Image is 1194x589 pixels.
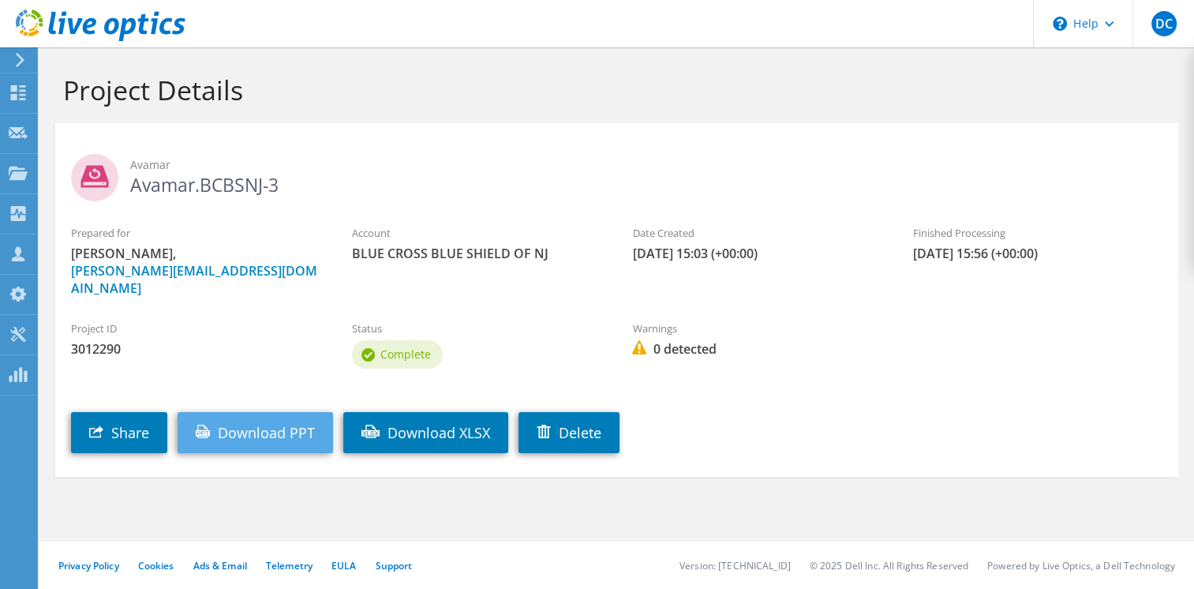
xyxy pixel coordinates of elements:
[352,225,601,241] label: Account
[71,412,167,453] a: Share
[266,559,313,572] a: Telemetry
[193,559,247,572] a: Ads & Email
[380,347,431,362] span: Complete
[138,559,174,572] a: Cookies
[632,340,881,358] span: 0 detected
[71,245,320,297] span: [PERSON_NAME],
[810,559,968,572] li: © 2025 Dell Inc. All Rights Reserved
[71,225,320,241] label: Prepared for
[1151,11,1177,36] span: DC
[632,225,881,241] label: Date Created
[71,321,320,336] label: Project ID
[178,412,333,453] a: Download PPT
[352,245,601,262] span: BLUE CROSS BLUE SHIELD OF NJ
[632,321,881,336] label: Warnings
[375,559,412,572] a: Support
[130,156,1162,174] span: Avamar
[63,73,1162,107] h1: Project Details
[632,245,881,262] span: [DATE] 15:03 (+00:00)
[679,559,791,572] li: Version: [TECHNICAL_ID]
[343,412,508,453] a: Download XLSX
[518,412,619,453] a: Delete
[71,154,1162,193] h2: Avamar.BCBSNJ-3
[331,559,356,572] a: EULA
[58,559,119,572] a: Privacy Policy
[71,262,317,297] a: [PERSON_NAME][EMAIL_ADDRESS][DOMAIN_NAME]
[987,559,1175,572] li: Powered by Live Optics, a Dell Technology
[913,245,1162,262] span: [DATE] 15:56 (+00:00)
[352,321,601,336] label: Status
[1053,17,1067,31] svg: \n
[71,340,320,358] span: 3012290
[913,225,1162,241] label: Finished Processing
